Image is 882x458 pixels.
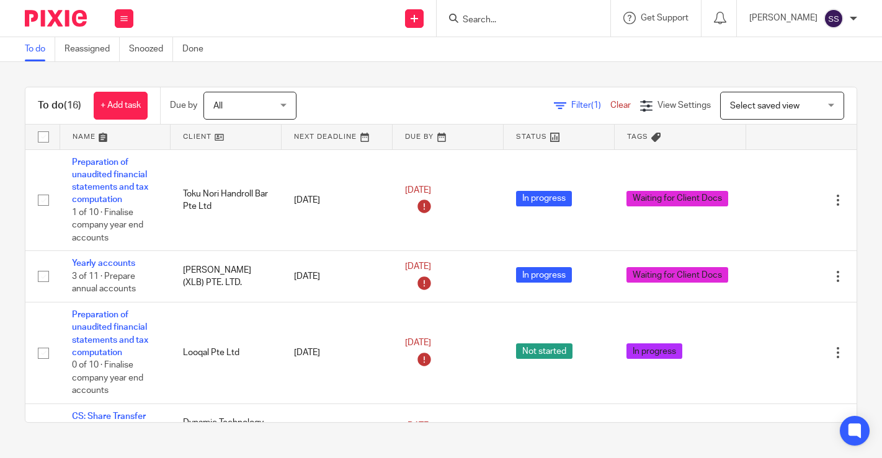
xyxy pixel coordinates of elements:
td: [DATE] [282,251,393,302]
span: Not started [516,343,572,359]
span: Tags [627,133,648,140]
span: In progress [626,343,682,359]
a: To do [25,37,55,61]
input: Search [461,15,573,26]
span: (1) [591,101,601,110]
a: Done [182,37,213,61]
span: [DATE] [405,186,431,195]
p: [PERSON_NAME] [749,12,817,24]
span: Waiting for Client Docs [626,267,728,283]
a: Snoozed [129,37,173,61]
span: [DATE] [405,421,431,430]
span: [DATE] [405,262,431,271]
span: In progress [516,267,572,283]
span: [DATE] [405,338,431,347]
img: Pixie [25,10,87,27]
span: 1 of 10 · Finalise company year end accounts [72,208,143,242]
td: Looqal Pte Ltd [171,302,282,403]
span: In progress [516,191,572,206]
span: 3 of 11 · Prepare annual accounts [72,272,136,294]
a: Reassigned [65,37,120,61]
a: Preparation of unaudited financial statements and tax computation [72,310,148,357]
span: Waiting for Client Docs [626,191,728,206]
h1: To do [38,99,81,112]
a: Yearly accounts [72,259,135,268]
span: 0 of 10 · Finalise company year end accounts [72,361,143,395]
span: Get Support [641,14,688,22]
a: Preparation of unaudited financial statements and tax computation [72,158,148,205]
span: (16) [64,100,81,110]
span: All [213,102,223,110]
td: [PERSON_NAME] (XLB) PTE. LTD. [171,251,282,302]
td: Toku Nori Handroll Bar Pte Ltd [171,149,282,251]
a: CS: Share Transfer [72,412,146,421]
span: Select saved view [730,102,800,110]
p: Due by [170,99,197,112]
a: + Add task [94,92,148,120]
span: View Settings [657,101,711,110]
img: svg%3E [824,9,844,29]
a: Clear [610,101,631,110]
td: [DATE] [282,302,393,403]
td: [DATE] [282,149,393,251]
span: Filter [571,101,610,110]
